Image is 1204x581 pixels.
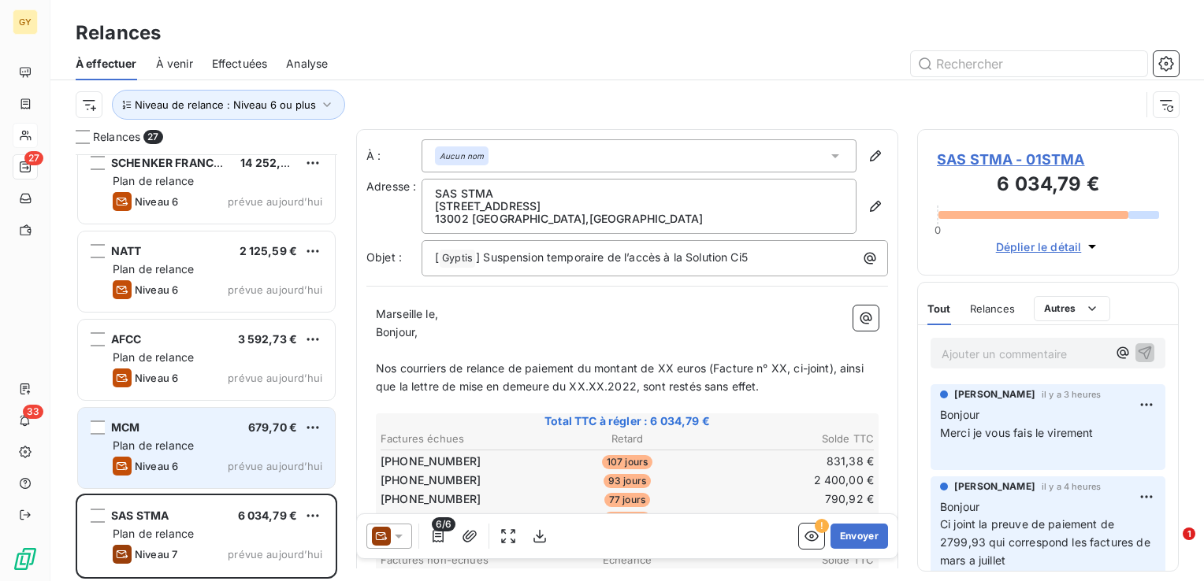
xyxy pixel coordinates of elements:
span: Tout [927,302,951,315]
span: 0 [935,224,941,236]
span: prévue aujourd’hui [228,460,322,472]
span: Ci joint la preuve de paiement de 2799,93 qui correspond les factures de mars a juillet [940,517,1154,567]
th: Retard [545,431,709,447]
span: 3 592,73 € [238,332,298,346]
label: À : [366,148,422,164]
th: Factures échues [380,431,544,447]
span: Plan de relance [113,439,194,452]
button: Déplier le détail [991,238,1106,256]
span: 27 [24,151,43,165]
span: 6 034,79 € [238,509,298,522]
span: 27 [143,130,162,144]
span: Niveau 6 [135,283,178,296]
span: Relances [970,302,1015,315]
td: 709,99 € [711,509,875,527]
span: il y a 3 heures [1042,390,1101,399]
span: [PERSON_NAME] [954,479,1035,494]
span: Nos courriers de relance de paiement du montant de XX euros (Facture n° XX, ci-joint), ainsi que ... [376,361,867,393]
p: SAS STMA [435,187,843,200]
span: Relances [93,129,140,145]
iframe: Intercom live chat [1150,527,1188,565]
span: [PHONE_NUMBER] [381,453,481,469]
span: 6/6 [432,517,455,531]
span: 1 [1183,527,1195,540]
span: Plan de relance [113,350,194,364]
th: Factures non-échues [380,552,544,568]
td: 831,38 € [711,453,875,470]
span: Niveau 6 [135,372,178,384]
th: Solde TTC [711,552,875,568]
span: 679,70 € [248,420,297,434]
span: MCM [111,420,139,434]
button: Niveau de relance : Niveau 6 ou plus [112,90,345,120]
span: prévue aujourd’hui [228,283,322,296]
span: [PHONE_NUMBER] [381,510,481,526]
span: Analyse [286,56,328,72]
span: 77 jours [604,493,650,507]
span: Gyptis [440,250,475,268]
span: ] Suspension temporaire de l’accès à la Solution Ci5 [476,250,748,264]
h3: Relances [76,19,161,47]
td: 790,92 € [711,490,875,508]
span: Bonjour [940,500,979,513]
span: Bonjour, [376,325,418,339]
span: 107 jours [602,455,652,469]
span: prévue aujourd’hui [228,548,322,561]
span: Niveau 6 [135,460,178,472]
span: Total TTC à régler : 6 034,79 € [378,413,876,429]
span: Plan de relance [113,262,194,276]
span: il y a 4 heures [1042,482,1101,491]
span: SCHENKER FRANCE SAS [111,156,246,169]
span: Niveau de relance : Niveau 6 ou plus [135,98,316,111]
span: Niveau 7 [135,548,177,561]
span: [PERSON_NAME] [954,387,1035,402]
span: Plan de relance [113,527,194,540]
span: 93 jours [604,474,651,488]
span: 46 jours [604,512,651,526]
span: AFCC [111,332,142,346]
td: 2 400,00 € [711,472,875,489]
button: Autres [1034,296,1110,321]
span: Plan de relance [113,174,194,187]
p: [STREET_ADDRESS] [435,200,843,213]
span: Merci je vous fais le virement [940,426,1094,439]
div: grid [76,154,337,581]
th: Échéance [545,552,709,568]
span: Objet : [366,250,402,264]
span: prévue aujourd’hui [228,195,322,208]
button: Envoyer [831,524,888,549]
span: À venir [156,56,193,72]
span: Niveau 6 [135,195,178,208]
input: Rechercher [911,51,1147,76]
span: 33 [23,405,43,419]
p: 13002 [GEOGRAPHIC_DATA] , [GEOGRAPHIC_DATA] [435,213,843,225]
span: À effectuer [76,56,137,72]
span: 14 252,00 € [240,156,306,169]
div: GY [13,9,38,35]
h3: 6 034,79 € [937,170,1159,202]
span: Déplier le détail [996,239,1082,255]
span: Adresse : [366,179,416,193]
em: Aucun nom [440,150,484,161]
span: [ [435,250,439,264]
span: NATT [111,244,142,257]
span: 2 125,59 € [240,244,298,257]
span: Marseille le, [376,307,438,320]
span: SAS STMA [111,509,169,522]
span: prévue aujourd’hui [228,372,322,384]
span: SAS STMA - 01STMA [937,149,1159,170]
th: Solde TTC [711,431,875,447]
span: [PHONE_NUMBER] [381,472,481,488]
span: [PHONE_NUMBER] [381,491,481,507]
img: Logo LeanPay [13,546,38,572]
span: Bonjour [940,408,979,421]
span: Effectuées [212,56,268,72]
